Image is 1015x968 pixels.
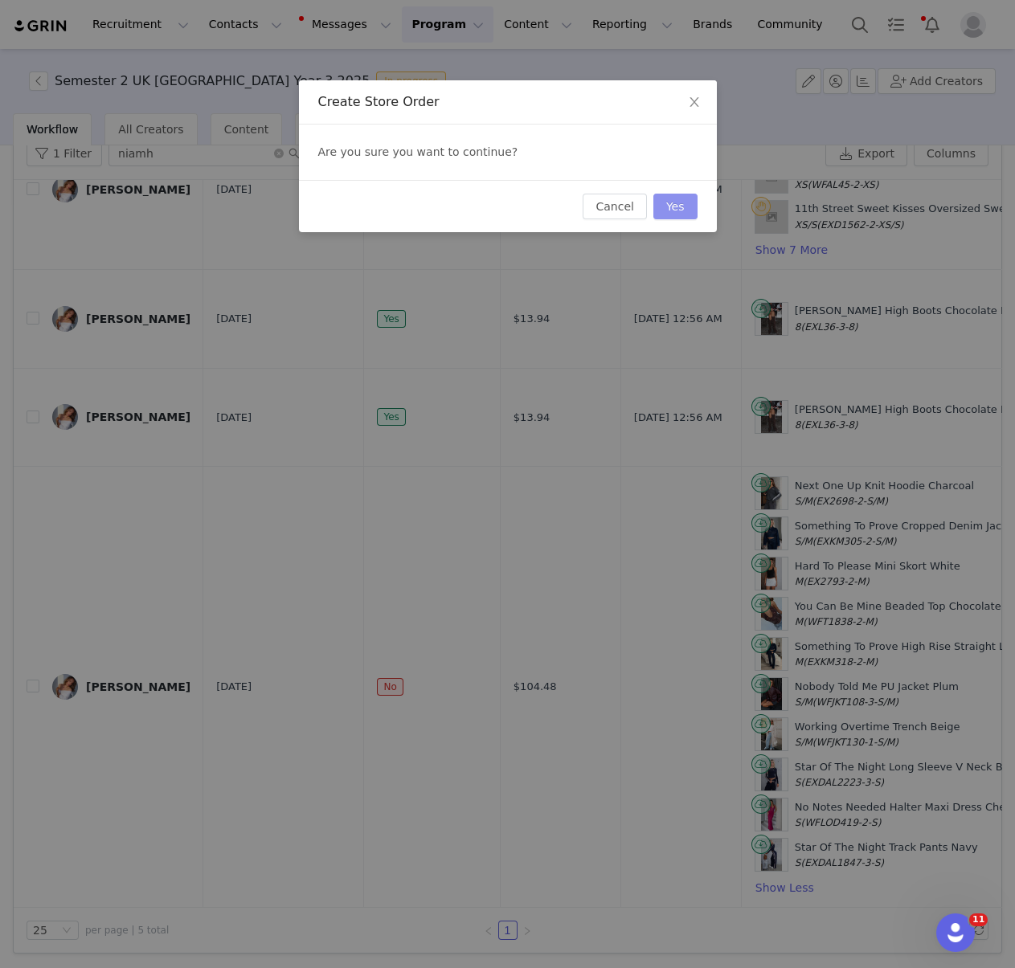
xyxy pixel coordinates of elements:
[936,913,975,952] iframe: Intercom live chat
[653,194,698,219] button: Yes
[583,194,646,219] button: Cancel
[672,80,717,125] button: Close
[299,125,717,180] div: Are you sure you want to continue?
[969,913,988,926] span: 11
[688,96,701,108] i: icon: close
[318,93,698,111] div: Create Store Order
